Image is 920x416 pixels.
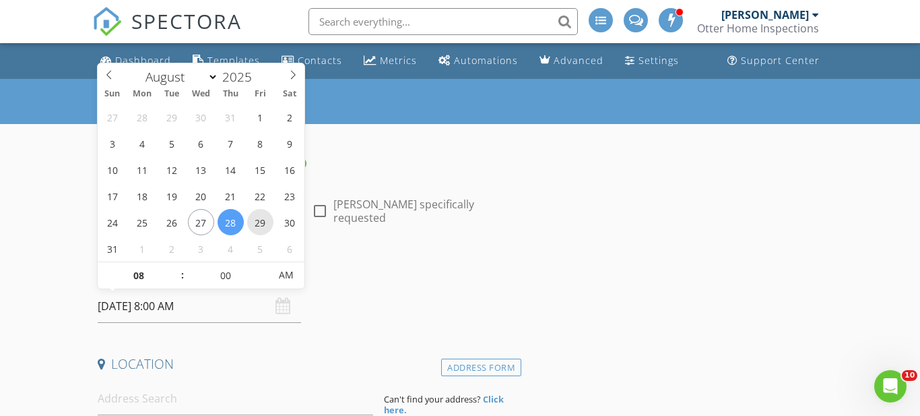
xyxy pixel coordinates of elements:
[247,130,273,156] span: August 8, 2025
[207,54,260,67] div: Templates
[902,370,917,381] span: 10
[99,104,125,130] span: July 27, 2025
[99,156,125,183] span: August 10, 2025
[308,8,578,35] input: Search everything...
[188,183,214,209] span: August 20, 2025
[277,104,303,130] span: August 2, 2025
[277,183,303,209] span: August 23, 2025
[247,209,273,235] span: August 29, 2025
[98,382,373,415] input: Address Search
[534,49,609,73] a: Advanced
[180,262,185,289] span: :
[127,90,157,98] span: Mon
[188,235,214,262] span: September 3, 2025
[380,54,417,67] div: Metrics
[247,183,273,209] span: August 22, 2025
[722,49,825,73] a: Support Center
[188,104,214,130] span: July 30, 2025
[218,235,244,262] span: September 4, 2025
[115,54,171,67] div: Dashboard
[187,90,216,98] span: Wed
[741,54,820,67] div: Support Center
[277,130,303,156] span: August 9, 2025
[218,104,244,130] span: July 31, 2025
[441,359,521,377] div: Address Form
[454,54,518,67] div: Automations
[99,130,125,156] span: August 3, 2025
[129,235,155,262] span: September 1, 2025
[333,198,516,225] label: [PERSON_NAME] specifically requested
[92,7,122,36] img: The Best Home Inspection Software - Spectora
[277,235,303,262] span: September 6, 2025
[99,235,125,262] span: August 31, 2025
[129,130,155,156] span: August 4, 2025
[187,49,265,73] a: Templates
[98,290,302,323] input: Select date
[218,156,244,183] span: August 14, 2025
[188,156,214,183] span: August 13, 2025
[358,49,422,73] a: Metrics
[158,209,185,235] span: August 26, 2025
[218,130,244,156] span: August 7, 2025
[129,209,155,235] span: August 25, 2025
[554,54,603,67] div: Advanced
[247,156,273,183] span: August 15, 2025
[267,262,304,289] span: Click to toggle
[620,49,684,73] a: Settings
[99,183,125,209] span: August 17, 2025
[277,209,303,235] span: August 30, 2025
[298,54,342,67] div: Contacts
[218,68,263,86] input: Year
[188,130,214,156] span: August 6, 2025
[218,209,244,235] span: August 28, 2025
[129,183,155,209] span: August 18, 2025
[158,183,185,209] span: August 19, 2025
[218,183,244,209] span: August 21, 2025
[246,90,275,98] span: Fri
[98,90,127,98] span: Sun
[384,393,504,416] strong: Click here.
[247,104,273,130] span: August 1, 2025
[158,156,185,183] span: August 12, 2025
[247,235,273,262] span: September 5, 2025
[275,90,305,98] span: Sat
[129,156,155,183] span: August 11, 2025
[276,49,348,73] a: Contacts
[158,104,185,130] span: July 29, 2025
[638,54,679,67] div: Settings
[384,393,481,405] span: Can't find your address?
[92,18,242,47] a: SPECTORA
[158,235,185,262] span: September 2, 2025
[157,90,187,98] span: Tue
[98,263,516,280] h4: Date/Time
[99,209,125,235] span: August 24, 2025
[188,209,214,235] span: August 27, 2025
[216,90,246,98] span: Thu
[129,104,155,130] span: July 28, 2025
[131,7,242,35] span: SPECTORA
[277,156,303,183] span: August 16, 2025
[433,49,523,73] a: Automations (Advanced)
[874,370,907,403] iframe: Intercom live chat
[98,355,516,373] h4: Location
[697,22,819,35] div: Otter Home Inspections
[158,130,185,156] span: August 5, 2025
[95,49,176,73] a: Dashboard
[721,8,809,22] div: [PERSON_NAME]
